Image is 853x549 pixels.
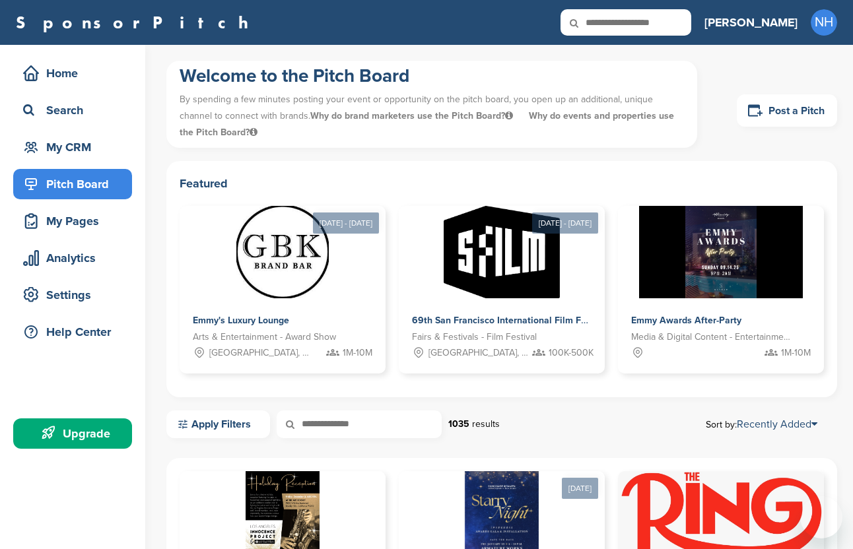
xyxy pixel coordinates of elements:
[618,206,824,373] a: Sponsorpitch & Emmy Awards After-Party Media & Digital Content - Entertainment 1M-10M
[180,88,684,145] p: By spending a few minutes posting your event or opportunity on the pitch board, you open up an ad...
[16,14,257,31] a: SponsorPitch
[412,315,609,326] span: 69th San Francisco International Film Festival
[20,209,132,233] div: My Pages
[13,132,132,162] a: My CRM
[412,330,537,344] span: Fairs & Festivals - Film Festival
[13,58,132,88] a: Home
[800,496,842,538] iframe: Button to launch messaging window
[20,135,132,159] div: My CRM
[532,212,598,234] div: [DATE] - [DATE]
[13,317,132,347] a: Help Center
[13,206,132,236] a: My Pages
[639,206,803,298] img: Sponsorpitch &
[166,410,270,438] a: Apply Filters
[193,315,289,326] span: Emmy's Luxury Lounge
[444,206,559,298] img: Sponsorpitch &
[13,169,132,199] a: Pitch Board
[13,418,132,449] a: Upgrade
[209,346,310,360] span: [GEOGRAPHIC_DATA], [GEOGRAPHIC_DATA]
[20,246,132,270] div: Analytics
[631,315,741,326] span: Emmy Awards After-Party
[20,172,132,196] div: Pitch Board
[737,94,837,127] a: Post a Pitch
[781,346,811,360] span: 1M-10M
[631,330,791,344] span: Media & Digital Content - Entertainment
[180,174,824,193] h2: Featured
[737,418,817,431] a: Recently Added
[313,212,379,234] div: [DATE] - [DATE]
[20,320,132,344] div: Help Center
[180,185,386,373] a: [DATE] - [DATE] Sponsorpitch & Emmy's Luxury Lounge Arts & Entertainment - Award Show [GEOGRAPHIC...
[704,8,798,37] a: [PERSON_NAME]
[343,346,372,360] span: 1M-10M
[549,346,594,360] span: 100K-500K
[13,280,132,310] a: Settings
[448,418,469,430] strong: 1035
[20,283,132,307] div: Settings
[20,98,132,122] div: Search
[706,419,817,430] span: Sort by:
[20,61,132,85] div: Home
[472,418,500,430] span: results
[428,346,529,360] span: [GEOGRAPHIC_DATA], [GEOGRAPHIC_DATA]
[310,110,516,121] span: Why do brand marketers use the Pitch Board?
[236,206,329,298] img: Sponsorpitch &
[13,95,132,125] a: Search
[20,422,132,445] div: Upgrade
[704,13,798,32] h3: [PERSON_NAME]
[13,243,132,273] a: Analytics
[399,185,605,373] a: [DATE] - [DATE] Sponsorpitch & 69th San Francisco International Film Festival Fairs & Festivals -...
[562,478,598,499] div: [DATE]
[180,64,684,88] h1: Welcome to the Pitch Board
[193,330,336,344] span: Arts & Entertainment - Award Show
[811,9,837,36] span: NH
